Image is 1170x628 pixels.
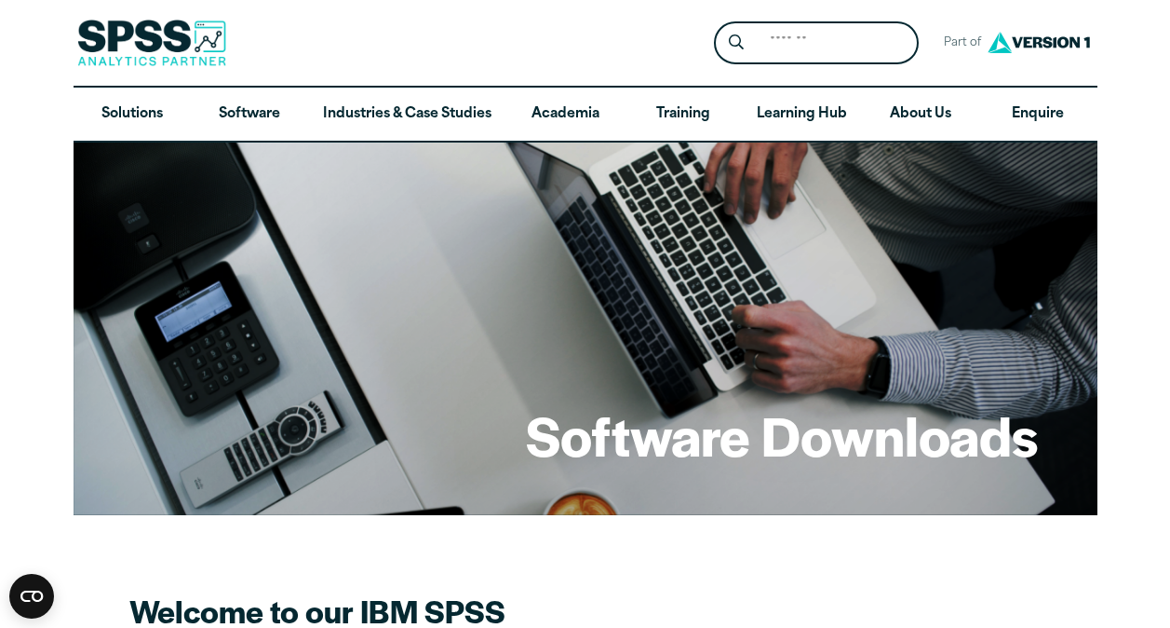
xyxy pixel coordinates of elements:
[506,88,624,142] a: Academia
[862,88,979,142] a: About Us
[526,399,1038,471] h1: Software Downloads
[74,88,191,142] a: Solutions
[308,88,506,142] a: Industries & Case Studies
[191,88,308,142] a: Software
[729,34,744,50] svg: Search magnifying glass icon
[979,88,1096,142] a: Enquire
[9,574,54,619] button: Open CMP widget
[742,88,862,142] a: Learning Hub
[719,26,753,61] button: Search magnifying glass icon
[624,88,741,142] a: Training
[77,20,226,66] img: SPSS Analytics Partner
[714,21,919,65] form: Site Header Search Form
[74,88,1097,142] nav: Desktop version of site main menu
[983,25,1095,60] img: Version1 Logo
[934,30,983,57] span: Part of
